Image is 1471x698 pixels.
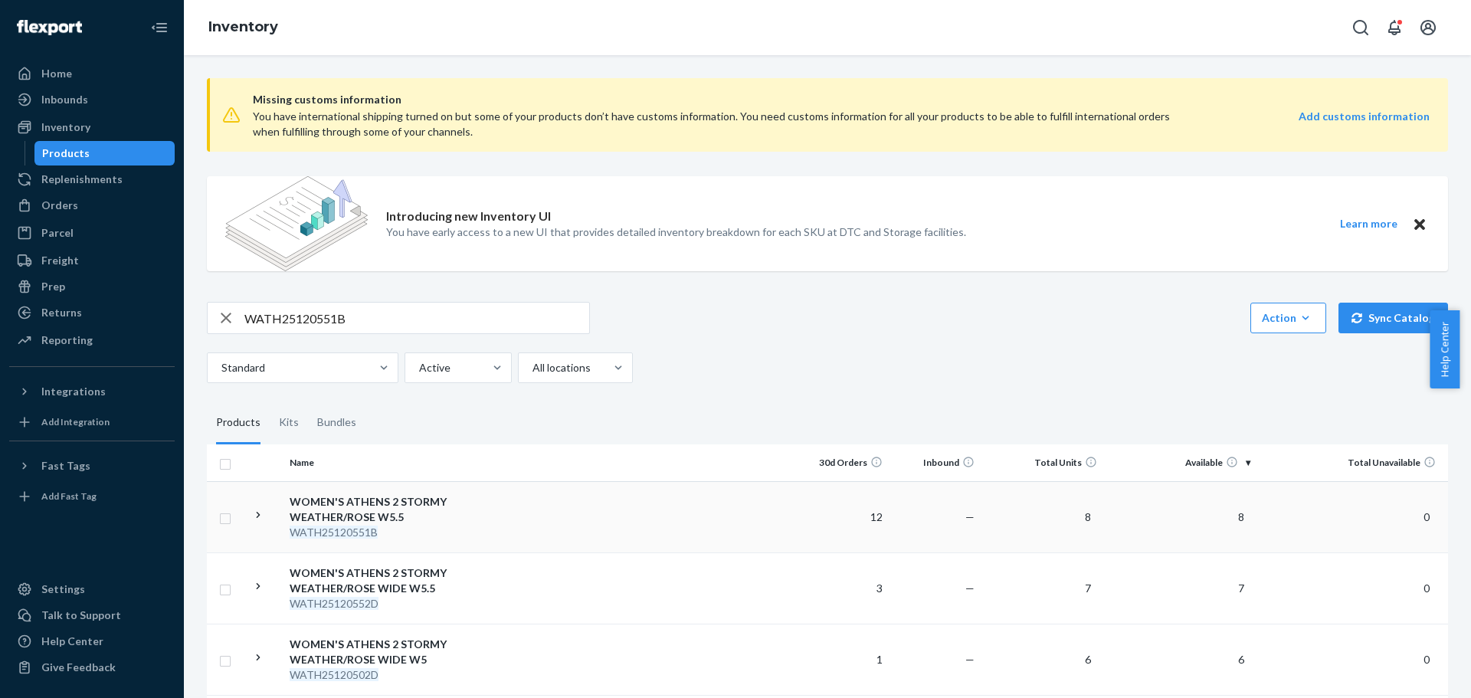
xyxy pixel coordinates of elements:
div: Freight [41,253,79,268]
a: Home [9,61,175,86]
a: Replenishments [9,167,175,192]
a: Add customs information [1299,109,1430,139]
th: 30d Orders [797,444,889,481]
span: Missing customs information [253,90,1430,109]
td: 3 [797,552,889,624]
p: You have early access to a new UI that provides detailed inventory breakdown for each SKU at DTC ... [386,224,966,240]
input: Search inventory by name or sku [244,303,589,333]
a: Parcel [9,221,175,245]
div: Orders [41,198,78,213]
div: Settings [41,582,85,597]
a: Settings [9,577,175,601]
span: — [965,653,975,666]
button: Sync Catalog [1338,303,1448,333]
a: Add Fast Tag [9,484,175,509]
div: Fast Tags [41,458,90,474]
div: Add Integration [41,415,110,428]
em: WATH25120551B [290,526,378,539]
th: Available [1103,444,1256,481]
button: Help Center [1430,310,1460,388]
button: Action [1250,303,1326,333]
button: Close Navigation [144,12,175,43]
button: Open notifications [1379,12,1410,43]
a: Products [34,141,175,165]
span: 8 [1079,510,1097,523]
div: Reporting [41,333,93,348]
div: Prep [41,279,65,294]
a: Talk to Support [9,603,175,628]
div: Kits [279,401,299,444]
span: — [965,582,975,595]
a: Help Center [9,629,175,654]
div: Talk to Support [41,608,121,623]
div: WOMEN'S ATHENS 2 STORMY WEATHER/ROSE WIDE W5 [290,637,450,667]
div: Returns [41,305,82,320]
div: Parcel [41,225,74,241]
div: Integrations [41,384,106,399]
div: Home [41,66,72,81]
td: 1 [797,624,889,695]
img: new-reports-banner-icon.82668bd98b6a51aee86340f2a7b77ae3.png [225,176,368,271]
div: Inbounds [41,92,88,107]
strong: Add customs information [1299,110,1430,123]
a: Freight [9,248,175,273]
td: 12 [797,481,889,552]
div: Replenishments [41,172,123,187]
span: 6 [1232,653,1250,666]
span: 0 [1417,510,1436,523]
div: Help Center [41,634,103,649]
button: Learn more [1330,215,1407,234]
p: Introducing new Inventory UI [386,208,551,225]
span: 8 [1232,510,1250,523]
button: Fast Tags [9,454,175,478]
button: Give Feedback [9,655,175,680]
input: All locations [531,360,532,375]
button: Close [1410,215,1430,234]
span: 6 [1079,653,1097,666]
th: Total Unavailable [1256,444,1448,481]
span: 7 [1079,582,1097,595]
span: 7 [1232,582,1250,595]
div: Bundles [317,401,356,444]
em: WATH25120552D [290,597,378,610]
div: WOMEN'S ATHENS 2 STORMY WEATHER/ROSE W5.5 [290,494,450,525]
span: 0 [1417,582,1436,595]
a: Add Integration [9,410,175,434]
div: Give Feedback [41,660,116,675]
th: Total Units [981,444,1103,481]
ol: breadcrumbs [196,5,290,50]
a: Inventory [208,18,278,35]
div: WOMEN'S ATHENS 2 STORMY WEATHER/ROSE WIDE W5.5 [290,565,450,596]
input: Standard [220,360,221,375]
a: Prep [9,274,175,299]
button: Open account menu [1413,12,1443,43]
a: Reporting [9,328,175,352]
span: — [965,510,975,523]
a: Inbounds [9,87,175,112]
button: Integrations [9,379,175,404]
button: Open Search Box [1345,12,1376,43]
input: Active [418,360,419,375]
div: Inventory [41,120,90,135]
a: Returns [9,300,175,325]
span: 0 [1417,653,1436,666]
div: Products [42,146,90,161]
a: Orders [9,193,175,218]
a: Inventory [9,115,175,139]
th: Inbound [889,444,981,481]
em: WATH25120502D [290,668,378,681]
div: You have international shipping turned on but some of your products don’t have customs informatio... [253,109,1194,139]
div: Action [1262,310,1315,326]
div: Products [216,401,260,444]
img: Flexport logo [17,20,82,35]
th: Name [283,444,456,481]
div: Add Fast Tag [41,490,97,503]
